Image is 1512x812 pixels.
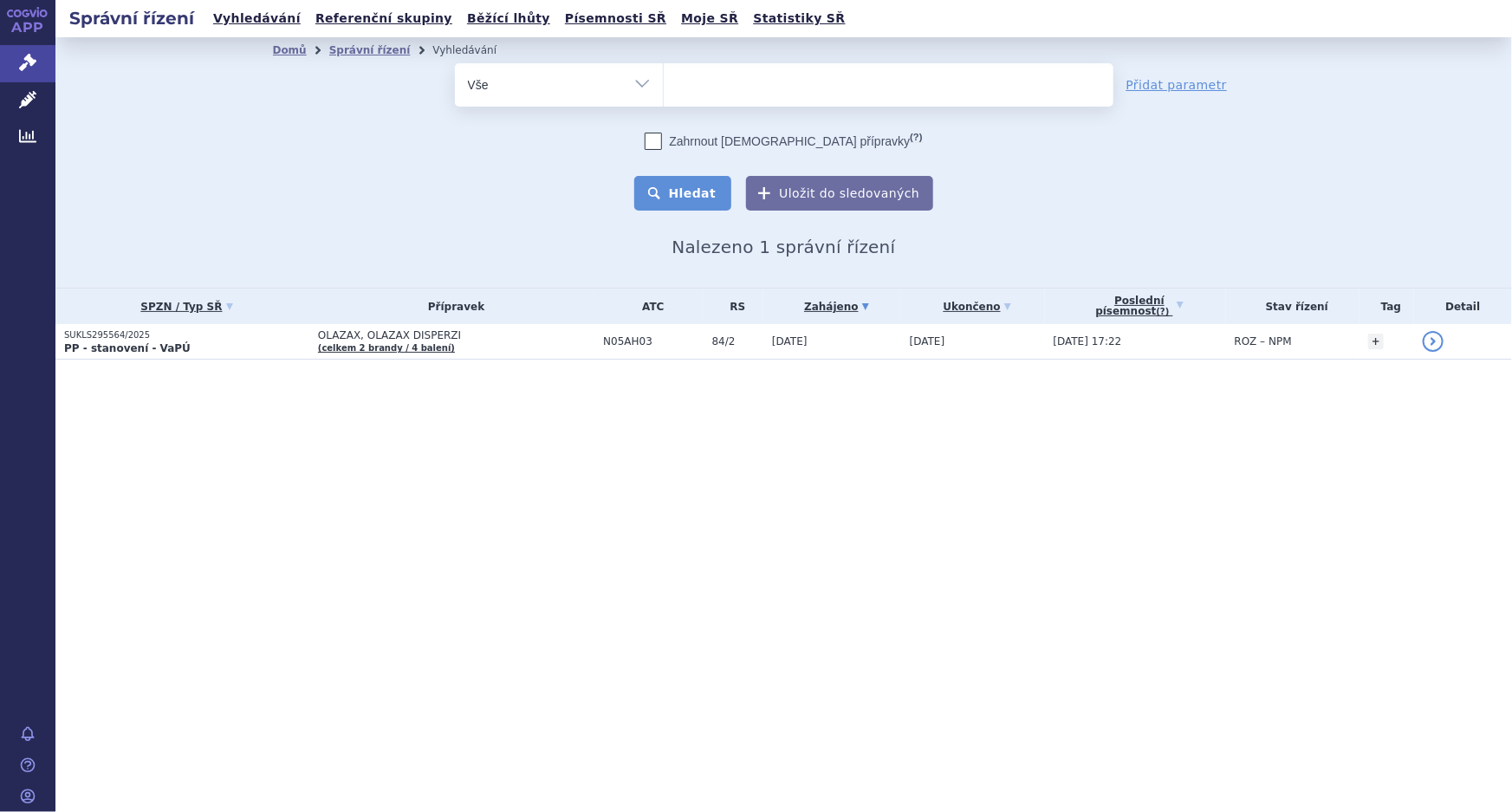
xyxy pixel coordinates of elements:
a: Vyhledávání [208,7,306,30]
a: Statistiky SŘ [748,7,850,30]
th: Přípravek [309,289,594,324]
abbr: (?) [1157,307,1170,317]
a: (celkem 2 brandy / 4 balení) [318,343,455,353]
a: Poslednípísemnost(?) [1054,289,1226,324]
a: Běžící lhůty [462,7,555,30]
a: + [1368,334,1384,349]
abbr: (?) [910,132,922,143]
th: RS [704,289,763,324]
span: [DATE] [772,335,808,348]
th: Detail [1414,289,1512,324]
span: N05AH03 [603,335,703,348]
h2: Správní řízení [55,6,208,30]
label: Zahrnout [DEMOGRAPHIC_DATA] přípravky [645,133,922,150]
a: Domů [273,44,307,56]
span: Nalezeno 1 správní řízení [672,237,895,257]
li: Vyhledávání [432,37,519,63]
a: Moje SŘ [676,7,743,30]
a: Referenční skupiny [310,7,457,30]
a: Ukončeno [910,295,1045,319]
a: SPZN / Typ SŘ [64,295,309,319]
th: Tag [1360,289,1414,324]
a: Zahájeno [772,295,901,319]
a: Písemnosti SŘ [560,7,672,30]
strong: PP - stanovení - VaPÚ [64,342,191,354]
a: Přidat parametr [1126,76,1228,94]
button: Uložit do sledovaných [746,176,933,211]
th: Stav řízení [1226,289,1360,324]
span: ROZ – NPM [1235,335,1292,348]
span: [DATE] [910,335,945,348]
th: ATC [594,289,703,324]
a: Správní řízení [329,44,411,56]
span: [DATE] 17:22 [1054,335,1122,348]
button: Hledat [634,176,732,211]
a: detail [1423,331,1444,352]
span: OLAZAX, OLAZAX DISPERZI [318,329,594,341]
p: SUKLS295564/2025 [64,329,309,341]
span: 84/2 [712,335,763,348]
